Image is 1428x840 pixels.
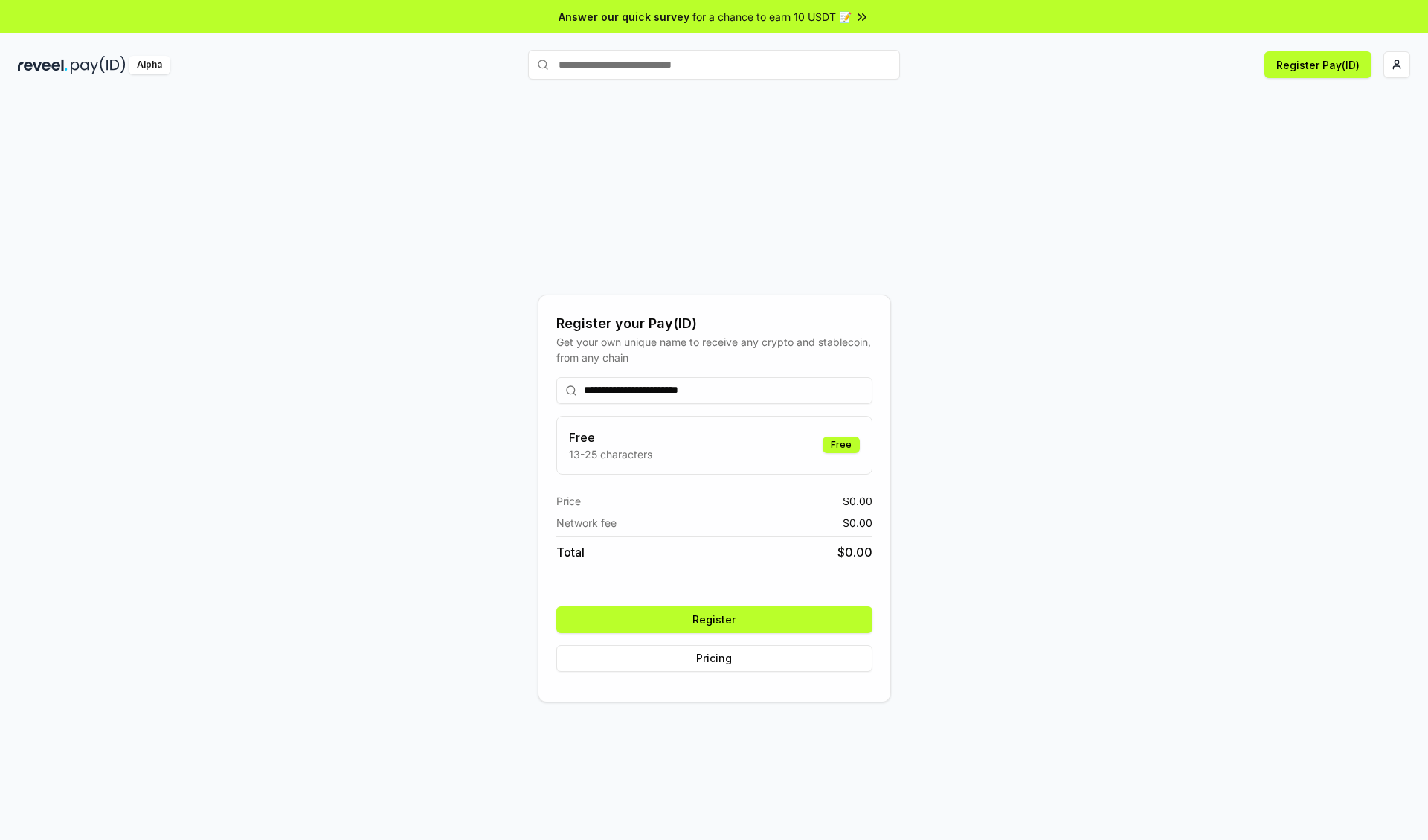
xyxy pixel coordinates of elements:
[556,493,581,509] span: Price
[569,446,652,462] p: 13-25 characters
[837,543,872,561] span: $ 0.00
[18,56,68,74] img: reveel_dark
[559,9,689,25] span: Answer our quick survey
[129,56,170,74] div: Alpha
[1264,51,1371,78] button: Register Pay(ID)
[843,515,872,530] span: $ 0.00
[569,429,652,446] h3: Free
[556,334,872,365] div: Get your own unique name to receive any crypto and stablecoin, from any chain
[823,437,860,453] div: Free
[556,313,872,334] div: Register your Pay(ID)
[692,9,852,25] span: for a chance to earn 10 USDT 📝
[556,606,872,633] button: Register
[71,56,126,74] img: pay_id
[556,645,872,672] button: Pricing
[843,493,872,509] span: $ 0.00
[556,515,617,530] span: Network fee
[556,543,585,561] span: Total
